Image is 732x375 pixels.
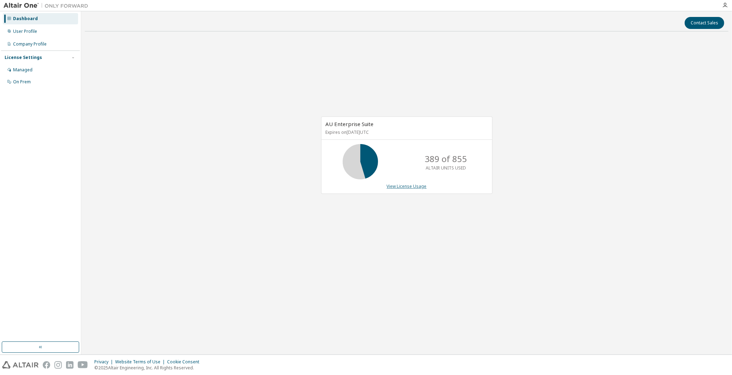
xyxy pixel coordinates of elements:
a: View License Usage [387,183,427,189]
p: 389 of 855 [425,153,467,165]
img: youtube.svg [78,361,88,369]
div: Managed [13,67,33,73]
p: © 2025 Altair Engineering, Inc. All Rights Reserved. [94,365,203,371]
img: linkedin.svg [66,361,73,369]
div: Dashboard [13,16,38,22]
img: altair_logo.svg [2,361,39,369]
div: Privacy [94,359,115,365]
img: facebook.svg [43,361,50,369]
div: On Prem [13,79,31,85]
div: Cookie Consent [167,359,203,365]
div: Website Terms of Use [115,359,167,365]
img: Altair One [4,2,92,9]
p: Expires on [DATE] UTC [326,129,486,135]
div: License Settings [5,55,42,60]
div: User Profile [13,29,37,34]
p: ALTAIR UNITS USED [426,165,466,171]
button: Contact Sales [685,17,724,29]
img: instagram.svg [54,361,62,369]
div: Company Profile [13,41,47,47]
span: AU Enterprise Suite [326,120,374,127]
